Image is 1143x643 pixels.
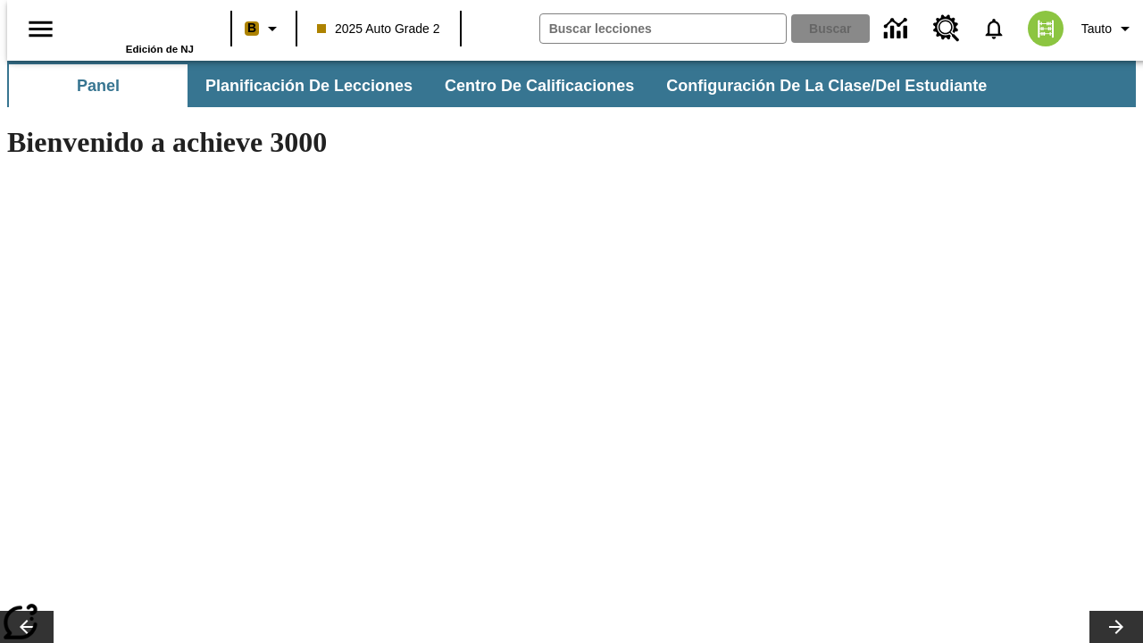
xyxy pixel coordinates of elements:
a: Portada [78,8,194,44]
button: Boost El color de la clase es anaranjado claro. Cambiar el color de la clase. [238,13,290,45]
button: Perfil/Configuración [1074,13,1143,45]
img: avatar image [1028,11,1064,46]
div: Subbarra de navegación [7,64,1003,107]
span: Edición de NJ [126,44,194,54]
span: 2025 Auto Grade 2 [317,20,440,38]
button: Abrir el menú lateral [14,3,67,55]
button: Configuración de la clase/del estudiante [652,64,1001,107]
button: Centro de calificaciones [430,64,648,107]
span: B [247,17,256,39]
button: Panel [9,64,188,107]
span: Configuración de la clase/del estudiante [666,76,987,96]
input: Buscar campo [540,14,786,43]
div: Subbarra de navegación [7,61,1136,107]
a: Centro de recursos, Se abrirá en una pestaña nueva. [922,4,971,53]
button: Escoja un nuevo avatar [1017,5,1074,52]
span: Panel [77,76,120,96]
span: Centro de calificaciones [445,76,634,96]
a: Centro de información [873,4,922,54]
span: Planificación de lecciones [205,76,413,96]
div: Portada [78,6,194,54]
h1: Bienvenido a achieve 3000 [7,126,779,159]
button: Carrusel de lecciones, seguir [1089,611,1143,643]
button: Planificación de lecciones [191,64,427,107]
a: Notificaciones [971,5,1017,52]
span: Tauto [1081,20,1112,38]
